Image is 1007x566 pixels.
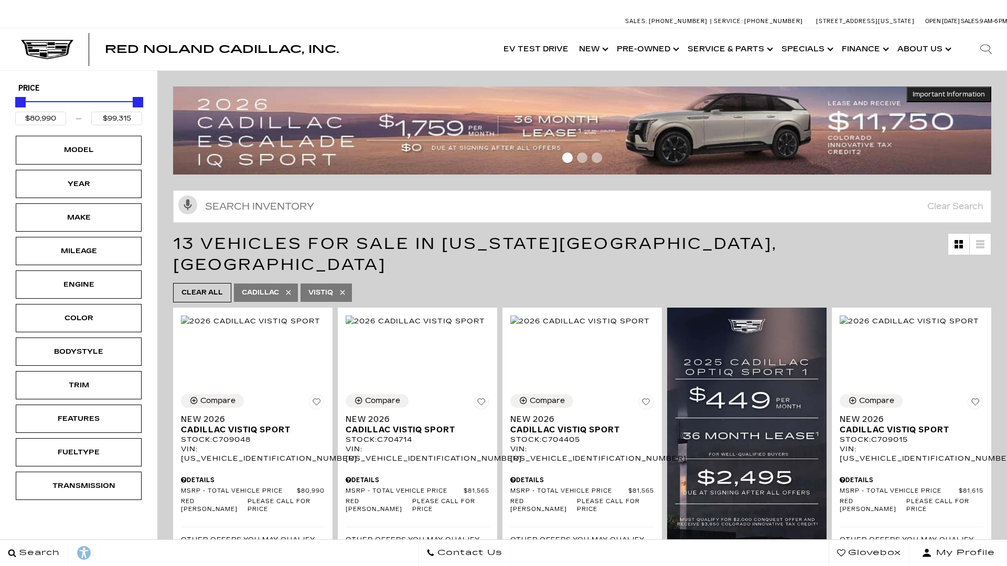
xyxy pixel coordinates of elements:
span: MSRP - Total Vehicle Price [510,487,628,495]
span: Sales: [961,18,980,25]
span: New 2026 [346,414,481,424]
span: Please call for price [577,498,654,514]
div: BodystyleBodystyle [16,338,142,366]
a: Glovebox [829,540,909,566]
a: Red [PERSON_NAME] Please call for price [346,498,489,514]
span: 9 AM-6 PM [980,18,1007,25]
a: EV Test Drive [498,28,574,70]
div: Stock : C709015 [840,435,983,444]
button: Save Vehicle [968,394,983,414]
h5: Price [18,84,139,93]
span: Please call for price [412,498,489,514]
a: 2509-September-FOM-Escalade-IQ-Lease9 [173,86,991,174]
span: Important Information [913,90,985,99]
button: Compare Vehicle [346,394,409,408]
div: MakeMake [16,203,142,232]
a: New 2026Cadillac VISTIQ Sport [510,414,654,435]
p: Other Offers You May Qualify For [346,535,489,554]
div: FeaturesFeatures [16,405,142,433]
div: Pricing Details - New 2026 Cadillac VISTIQ Sport [840,475,983,485]
a: MSRP - Total Vehicle Price $80,990 [181,487,325,495]
a: Red [PERSON_NAME] Please call for price [181,498,325,514]
div: Stock : C704405 [510,435,654,444]
img: Cadillac Dark Logo with Cadillac White Text [21,40,73,60]
span: Go to slide 2 [577,153,587,163]
span: Contact Us [435,546,502,560]
span: [PHONE_NUMBER] [649,18,708,25]
div: TransmissionTransmission [16,472,142,500]
span: VISTIQ [308,286,333,299]
div: MileageMileage [16,237,142,265]
span: $81,565 [628,487,654,495]
span: Go to slide 3 [592,153,602,163]
span: My Profile [932,546,995,560]
a: Specials [776,28,837,70]
a: MSRP - Total Vehicle Price $81,565 [510,487,654,495]
div: Transmission [52,480,105,492]
span: Red [PERSON_NAME] [510,498,577,514]
div: Minimum Price [15,97,26,107]
div: FueltypeFueltype [16,438,142,466]
a: [STREET_ADDRESS][US_STATE] [816,18,915,25]
input: Search Inventory [173,190,991,223]
button: Compare Vehicle [181,394,244,408]
span: New 2026 [181,414,317,424]
button: Save Vehicle [638,394,654,414]
div: Pricing Details - New 2026 Cadillac VISTIQ Sport [510,475,654,485]
span: $80,990 [297,487,325,495]
span: MSRP - Total Vehicle Price [840,487,959,495]
a: Service & Parts [682,28,776,70]
div: Engine [52,279,105,290]
img: 2026 Cadillac VISTIQ Sport [346,315,485,327]
a: Pre-Owned [612,28,682,70]
span: Cadillac VISTIQ Sport [840,424,976,435]
p: Other Offers You May Qualify For [510,535,654,554]
a: About Us [892,28,955,70]
a: Service: [PHONE_NUMBER] [710,18,806,24]
button: Compare Vehicle [840,394,903,408]
span: Cadillac VISTIQ Sport [510,424,646,435]
div: Model [52,144,105,156]
img: 2026 Cadillac VISTIQ Sport [510,315,650,327]
span: Red [PERSON_NAME] [840,498,906,514]
div: Compare [365,396,400,406]
div: VIN: [US_VEHICLE_IDENTIFICATION_NUMBER] [346,444,489,463]
a: Red [PERSON_NAME] Please call for price [840,498,983,514]
div: Fueltype [52,447,105,458]
div: ModelModel [16,136,142,164]
span: Go to slide 1 [562,153,573,163]
div: Compare [530,396,565,406]
span: Open [DATE] [925,18,960,25]
span: Sales: [625,18,647,25]
input: Minimum [15,112,66,125]
span: New 2026 [840,414,976,424]
div: Stock : C704714 [346,435,489,444]
a: New 2026Cadillac VISTIQ Sport [840,414,983,435]
div: Color [52,312,105,324]
span: Glovebox [845,546,901,560]
div: Mileage [52,245,105,257]
p: Other Offers You May Qualify For [181,535,325,554]
div: EngineEngine [16,270,142,299]
p: Other Offers You May Qualify For [840,535,983,554]
div: TrimTrim [16,371,142,399]
button: Important Information [906,86,991,102]
a: Red Noland Cadillac, Inc. [105,44,339,55]
span: Please call for price [248,498,325,514]
span: 13 Vehicles for Sale in [US_STATE][GEOGRAPHIC_DATA], [GEOGRAPHIC_DATA] [173,234,777,274]
div: Make [52,212,105,223]
div: Bodystyle [52,346,105,357]
span: $81,565 [464,487,489,495]
span: Red [PERSON_NAME] [346,498,412,514]
button: Compare Vehicle [510,394,573,408]
span: $81,615 [959,487,983,495]
div: VIN: [US_VEHICLE_IDENTIFICATION_NUMBER] [181,444,325,463]
span: Red [PERSON_NAME] [181,498,248,514]
svg: Click to toggle on voice search [178,195,197,214]
div: Features [52,413,105,424]
button: Save Vehicle [474,394,489,414]
span: Service: [714,18,743,25]
a: Red [PERSON_NAME] Please call for price [510,498,654,514]
div: Compare [859,396,894,406]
